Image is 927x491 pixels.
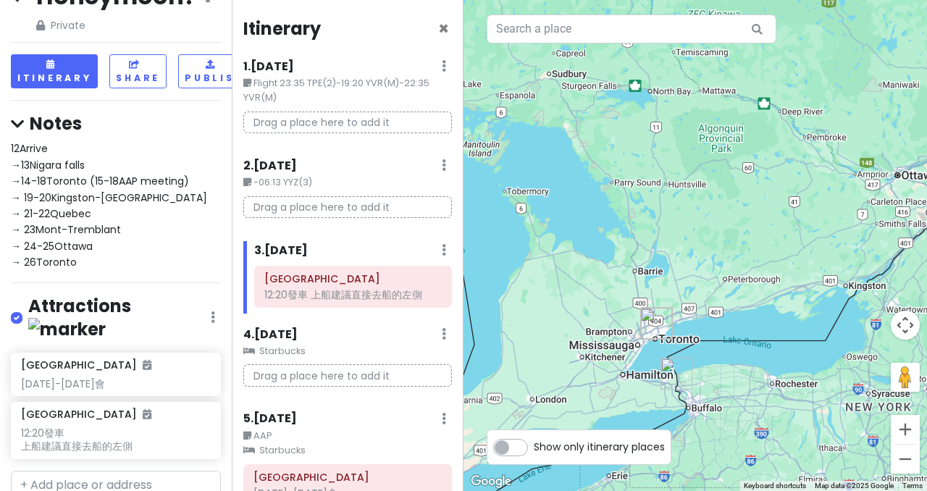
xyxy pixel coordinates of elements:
[243,59,294,75] h6: 1 . [DATE]
[254,243,308,259] h6: 3 . [DATE]
[109,54,167,88] button: Share
[28,295,211,341] h4: Attractions
[243,344,452,358] small: Starbucks
[243,76,452,106] small: Flight 23:35 TPE(2)-19:20 YVR(M)-22:35 YVR(M)
[11,141,207,269] span: 12Arrive →13Nigara falls →14-18Toronto (15-18AAP meeting) → 19-20Kingston-[GEOGRAPHIC_DATA] → 21-...
[891,363,920,392] button: Drag Pegman onto the map to open Street View
[21,408,151,421] h6: [GEOGRAPHIC_DATA]
[11,54,98,88] button: Itinerary
[634,302,678,345] div: Metro Toronto Convention Centre
[438,20,449,38] button: Close
[243,443,452,458] small: Starbucks
[744,481,806,491] button: Keyboard shortcuts
[635,301,679,345] div: St. Lawrence Market
[143,360,151,370] i: Added to itinerary
[178,54,250,88] button: Publish
[21,358,151,372] h6: [GEOGRAPHIC_DATA]
[891,445,920,474] button: Zoom out
[655,352,698,395] div: Niagara Falls
[243,196,452,219] p: Drag a place here to add it
[243,17,321,40] h4: Itinerary
[467,472,515,491] a: Open this area in Google Maps (opens a new window)
[815,482,894,490] span: Map data ©2025 Google
[243,411,297,427] h6: 5 . [DATE]
[11,112,221,135] h4: Notes
[21,377,210,390] div: [DATE]-[DATE]會
[438,17,449,41] span: Close itinerary
[36,17,197,33] span: Private
[253,471,442,484] h6: Metro Toronto Convention Centre
[902,482,923,490] a: Terms (opens in new tab)
[891,415,920,444] button: Zoom in
[243,327,298,343] h6: 4 . [DATE]
[28,318,106,340] img: marker
[243,175,452,190] small: -06:13 YYZ(3)
[143,409,151,419] i: Added to itinerary
[487,14,776,43] input: Search a place
[467,472,515,491] img: Google
[243,159,297,174] h6: 2 . [DATE]
[534,439,665,455] span: Show only itinerary places
[264,288,442,301] div: 12:20發車 上船建議直接去船的左側
[891,311,920,340] button: Map camera controls
[243,429,452,443] small: AAP
[21,427,210,453] div: 12:20發車 上船建議直接去船的左側
[243,364,452,387] p: Drag a place here to add it
[243,112,452,134] p: Drag a place here to add it
[264,272,442,285] h6: Niagara Falls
